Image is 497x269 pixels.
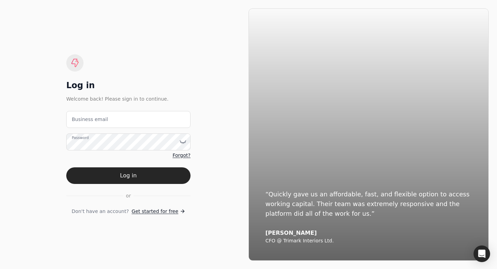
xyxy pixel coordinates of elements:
[66,80,191,91] div: Log in
[265,189,472,219] div: “Quickly gave us an affordable, fast, and flexible option to access working capital. Their team w...
[265,238,472,244] div: CFO @ Trimark Interiors Ltd.
[126,192,131,200] span: or
[265,230,472,236] div: [PERSON_NAME]
[71,208,129,215] span: Don't have an account?
[72,135,89,140] label: Password
[131,208,185,215] a: Get started for free
[66,167,191,184] button: Log in
[66,95,191,103] div: Welcome back! Please sign in to continue.
[474,245,490,262] div: Open Intercom Messenger
[173,152,191,159] a: Forgot?
[131,208,178,215] span: Get started for free
[72,116,108,123] label: Business email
